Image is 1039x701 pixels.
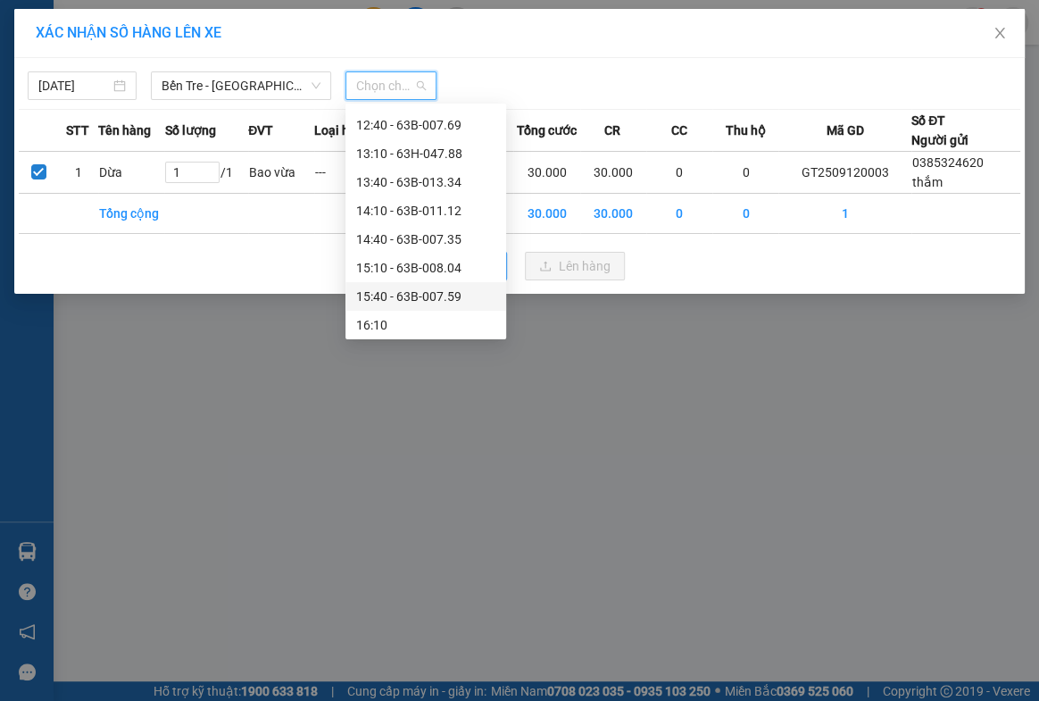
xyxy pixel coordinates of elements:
div: 13:40 - 63B-013.34 [356,172,495,192]
td: Bao vừa [248,152,314,194]
span: Tổng cước [516,121,576,140]
span: Tên hàng [98,121,151,140]
span: XÁC NHẬN SỐ HÀNG LÊN XE [36,24,221,41]
td: 0 [646,152,712,194]
button: uploadLên hàng [525,252,625,280]
td: Tổng cộng [98,194,164,234]
div: Số ĐT Người gửi [911,111,968,150]
td: Dừa [98,152,164,194]
span: Loại hàng [314,121,370,140]
span: STT [66,121,89,140]
td: 30.000 [580,194,646,234]
td: 0 [712,152,778,194]
span: Thu hộ [725,121,765,140]
td: 30.000 [580,152,646,194]
span: down [311,80,321,91]
div: 14:40 - 63B-007.35 [356,229,495,249]
td: 0 [646,194,712,234]
span: thắm [912,175,943,189]
td: 0 [712,194,778,234]
td: / 1 [164,152,248,194]
td: 1 [778,194,911,234]
div: 15:10 - 63B-008.04 [356,258,495,278]
span: 0385324620 [912,155,984,170]
div: 15:40 - 63B-007.59 [356,287,495,306]
span: close [993,26,1007,40]
div: 12:40 - 63B-007.69 [356,115,495,135]
div: 13:10 - 63H-047.88 [356,144,495,163]
td: --- [314,152,380,194]
span: ĐVT [248,121,273,140]
span: Bến Tre - Sài Gòn [162,72,320,99]
td: 30.000 [513,194,579,234]
span: CR [604,121,620,140]
div: 14:10 - 63B-011.12 [356,201,495,221]
span: Mã GD [826,121,863,140]
td: 30.000 [513,152,579,194]
span: CC [670,121,686,140]
input: 12/09/2025 [38,76,110,96]
span: Số lượng [164,121,215,140]
div: 16:10 [356,315,495,335]
span: Chọn chuyến [356,72,427,99]
td: 1 [59,152,99,194]
button: Close [975,9,1025,59]
td: GT2509120003 [778,152,911,194]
